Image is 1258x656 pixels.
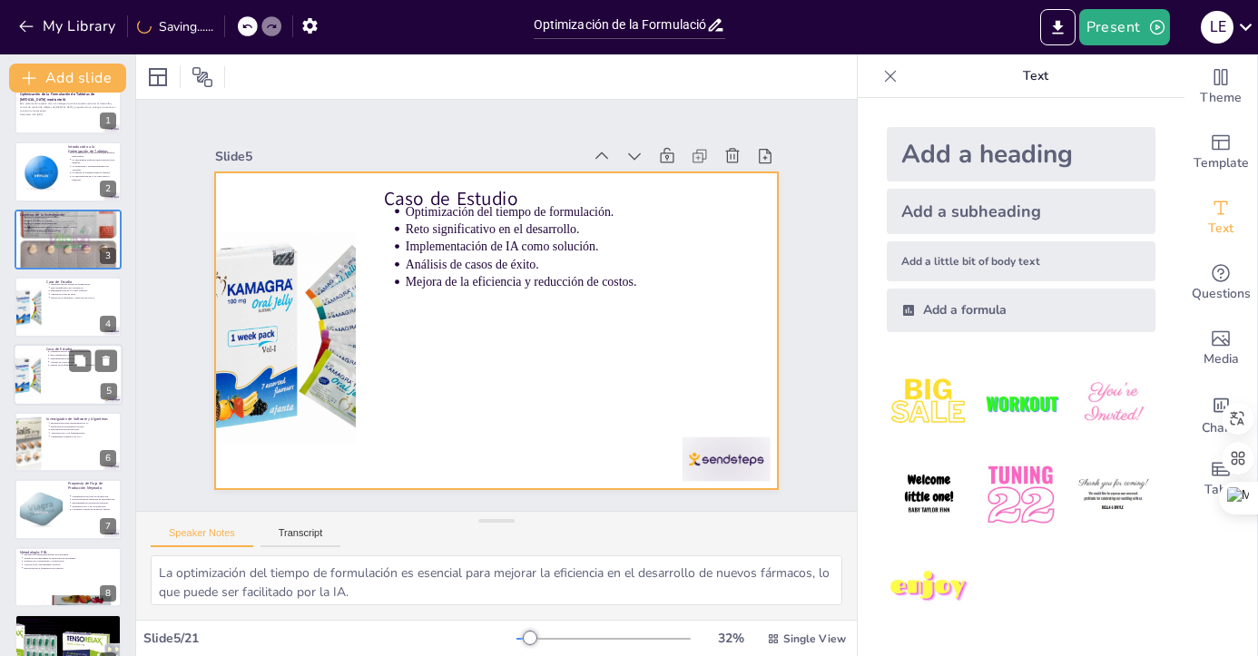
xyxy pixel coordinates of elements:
p: Enfoque en Aprendizaje Basado en Problemas. [24,553,116,556]
p: Identificar áreas clave para la [GEOGRAPHIC_DATA]. [24,225,116,229]
div: 4 [100,316,116,332]
p: Investigación sobre herramientas de IA. [51,421,116,425]
p: La inteligencia artificial puede abordar estos desafíos. [72,157,116,163]
p: Optimización del tiempo de formulación. [51,282,116,286]
p: Caso de Estudio [46,347,117,352]
img: 6.jpeg [1071,453,1155,537]
p: Reducir el tiempo de formulación. [24,221,116,225]
p: La investigación en IA es clave para la industria. [72,174,116,181]
div: 2 [15,142,122,201]
input: Insert title [534,12,706,38]
p: Reto significativo en el desarrollo. [51,353,118,357]
p: Fomento de la creatividad y colaboración. [24,559,116,563]
p: Text [905,54,1166,98]
div: 5 [101,383,117,399]
p: Abordar el reto de optimización. [24,630,116,633]
p: Contribución de cada área al desarrollo. [24,633,116,637]
p: Integración de IA en la producción. [72,504,116,508]
button: L E [1201,9,1233,45]
p: Metodología: PBL [20,549,116,554]
p: Propuesta de Flujo de Producción Mejorado [68,481,116,491]
div: L E [1201,11,1233,44]
div: Add ready made slides [1184,120,1257,185]
p: Comprensión de diferentes perspectivas. [24,623,116,627]
p: Investigación de Software y Algoritmos [46,416,116,422]
button: My Library [14,12,123,41]
div: 4 [15,277,122,337]
span: Media [1204,349,1239,369]
div: Add charts and graphs [1184,381,1257,446]
p: Garantizar calidad en productos finales. [72,508,116,512]
button: Duplicate Slide [69,349,91,371]
p: Simulación de roles en equipos. [24,620,116,623]
p: La mejora de formulaciones es esencial. [72,171,116,174]
p: Aplicación de IA en formulaciones. [51,431,116,435]
p: Mejora de la eficiencia y reducción de costos. [51,296,116,299]
p: Metodología: PCL [20,617,116,622]
img: 2.jpeg [978,361,1063,445]
div: Slide 5 [575,132,774,458]
img: 1.jpeg [887,361,971,445]
div: 3 [100,248,116,264]
p: Comprender el impacto de la IA. [51,435,116,438]
img: 7.jpeg [887,545,971,630]
span: Theme [1200,88,1242,108]
button: Speaker Notes [151,527,253,547]
p: Esta presentación explora cómo la inteligencia artificial puede optimizar el desarrollo y control... [20,103,116,113]
div: Get real-time input from your audience [1184,250,1257,316]
img: 3.jpeg [1071,361,1155,445]
div: 6 [100,450,116,466]
img: 4.jpeg [887,453,971,537]
p: Implementación de mejores prácticas. [72,502,116,505]
div: Change the overall theme [1184,54,1257,120]
p: Análisis de casos de éxito. [51,293,116,297]
p: Análisis de casos de éxito. [51,360,118,364]
p: Mejora de la eficiencia y reducción de costos. [51,363,118,367]
div: 6 [15,412,122,472]
p: Análisis de casos de éxito. [398,242,585,550]
div: Add images, graphics, shapes or video [1184,316,1257,381]
p: Reto significativo en el desarrollo. [428,260,616,568]
p: Implementación de IA como solución. [51,289,116,293]
span: Charts [1202,418,1240,438]
p: Innovación en la formulación de tabletas. [24,566,116,570]
span: Single View [783,632,846,646]
p: Introducción a la Optimización de Tabletas [68,143,116,153]
div: 2 [100,181,116,197]
div: 5 [14,344,123,406]
div: Add a table [1184,446,1257,512]
div: 32 % [709,630,752,647]
textarea: La optimización del tiempo de formulación es esencial para mejorar la eficiencia en el desarrollo... [151,555,842,605]
span: Position [192,66,213,88]
div: Slide 5 / 21 [143,630,516,647]
p: Optimización del tiempo de formulación. [51,349,118,353]
div: 1 [100,113,116,129]
div: 8 [100,585,116,602]
div: 7 [15,479,122,539]
div: Add a little bit of body text [887,241,1155,281]
strong: Optimización de la Formulación de Tabletas de [MEDICAL_DATA] mediante IA [20,92,94,102]
p: Implementación de IA como solución. [413,251,601,559]
p: Objetivos de la Investigación [20,212,116,218]
button: Export to PowerPoint [1040,9,1076,45]
button: Delete Slide [95,349,117,371]
div: Add a subheading [887,189,1155,234]
p: Mejorar el control de calidad. [24,219,116,222]
p: Incorporación de hallazgos de investigación. [72,498,116,502]
p: Exploración de metodologías. [51,428,116,432]
div: 7 [100,518,116,534]
div: Add text boxes [1184,185,1257,250]
p: Mejora de la eficiencia y reducción de costos. [382,233,570,541]
span: Template [1194,153,1249,173]
div: Layout [143,63,172,92]
p: Evaluar la optimización de procesos. [24,215,116,219]
span: Text [1208,219,1233,239]
p: La estabilidad y biodisponibilidad son cruciales. [72,164,116,171]
p: Promoción del aprendizaje práctico. [24,627,116,631]
p: Optimización del tiempo de formulación. [444,269,632,576]
span: Table [1204,480,1237,500]
p: Transformar la industria farmacéutica. [24,229,116,232]
div: 1 [15,74,122,134]
p: Desarrollo de habilidades de resolución de problemas. [24,556,116,560]
p: Aplicación de conocimientos teóricos. [24,563,116,566]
